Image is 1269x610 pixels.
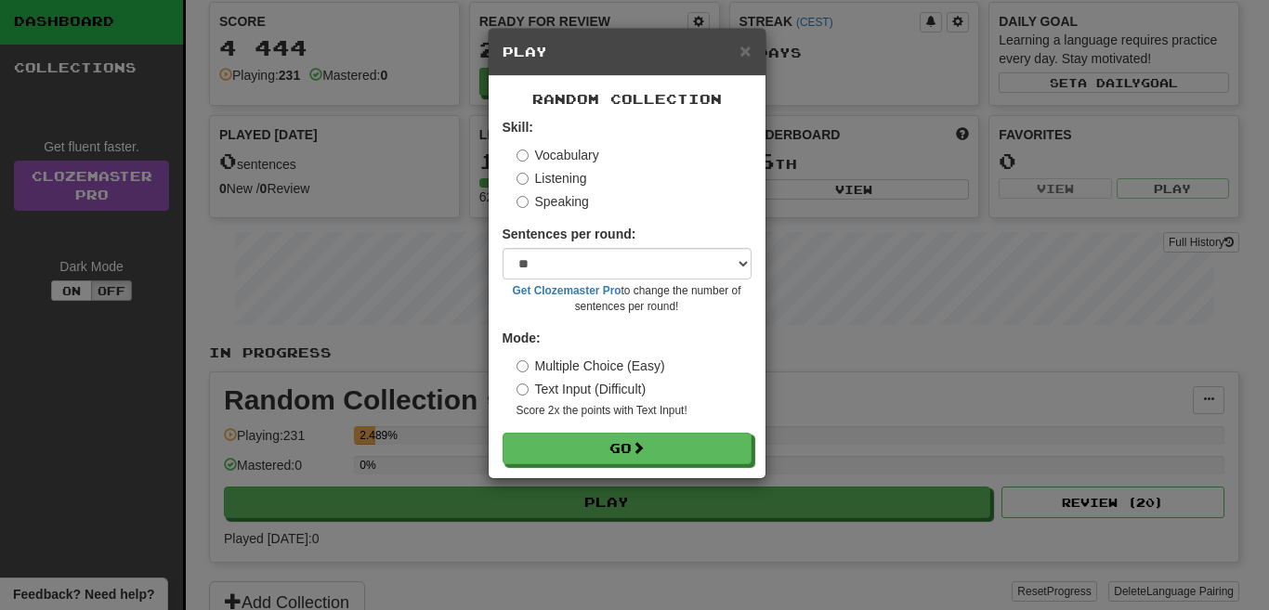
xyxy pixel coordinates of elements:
[739,40,751,61] span: ×
[503,283,752,315] small: to change the number of sentences per round!
[503,331,541,345] strong: Mode:
[517,403,752,419] small: Score 2x the points with Text Input !
[513,284,621,297] a: Get Clozemaster Pro
[503,225,636,243] label: Sentences per round:
[517,357,665,375] label: Multiple Choice (Easy)
[517,146,599,164] label: Vocabulary
[517,149,529,162] input: Vocabulary
[517,196,529,208] input: Speaking
[517,169,587,188] label: Listening
[517,192,589,211] label: Speaking
[503,43,752,61] h5: Play
[532,91,722,107] span: Random Collection
[517,380,647,398] label: Text Input (Difficult)
[503,433,752,464] button: Go
[517,360,529,372] input: Multiple Choice (Easy)
[517,173,529,185] input: Listening
[517,383,529,396] input: Text Input (Difficult)
[739,41,751,60] button: Close
[503,120,533,135] strong: Skill:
